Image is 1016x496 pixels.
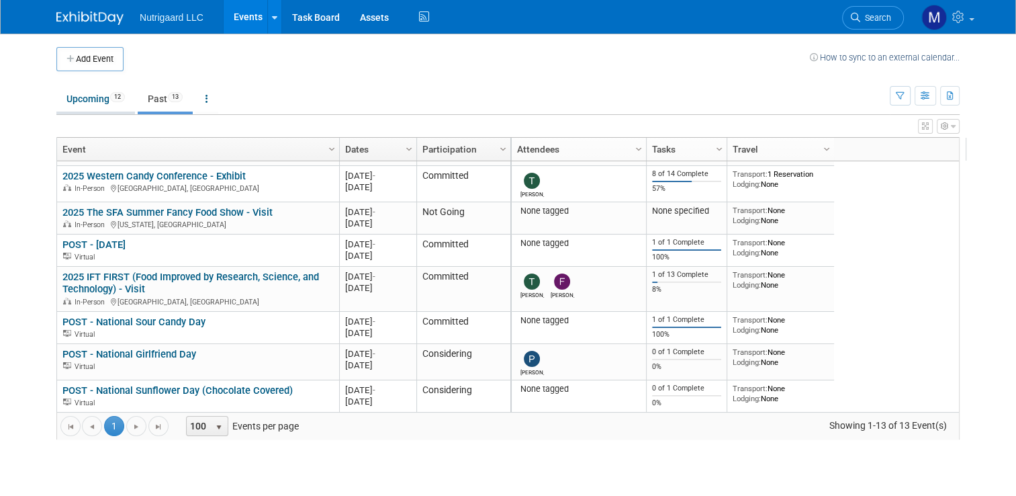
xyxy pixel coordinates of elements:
img: Frank Raecker [554,274,570,290]
a: POST - [DATE] [62,239,126,251]
div: [DATE] [345,271,410,282]
div: None tagged [517,315,641,326]
span: Column Settings [498,144,508,155]
a: Column Settings [820,138,835,158]
span: Virtual [75,330,99,339]
span: Transport: [733,384,768,393]
a: Upcoming12 [56,86,135,112]
div: [DATE] [345,181,410,193]
span: Column Settings [404,144,414,155]
div: None None [733,206,829,225]
img: Mathias Ruperti [921,5,947,30]
div: Frank Raecker [551,290,574,298]
div: 1 of 13 Complete [652,270,722,280]
span: Showing 1-13 of 13 Event(s) [817,416,959,435]
span: Virtual [75,253,99,261]
span: Transport: [733,315,768,325]
div: 1 Reservation None [733,169,829,189]
div: 8% [652,285,722,294]
a: Go to the next page [126,416,146,436]
span: Transport: [733,270,768,280]
div: [DATE] [345,360,410,371]
a: 2025 Western Candy Conference - Exhibit [62,170,246,182]
a: Event [62,138,330,161]
span: Nutrigaard LLC [140,12,203,23]
a: Go to the first page [60,416,81,436]
div: [US_STATE], [GEOGRAPHIC_DATA] [62,218,333,230]
div: None specified [652,206,722,216]
span: Lodging: [733,394,761,403]
span: 1 [104,416,124,436]
span: - [373,317,375,327]
span: Column Settings [633,144,644,155]
div: 0 of 1 Complete [652,347,722,357]
span: Transport: [733,347,768,357]
span: Transport: [733,238,768,247]
a: 2025 IFT FIRST (Food Improved by Research, Science, and Technology) - Visit [62,271,319,296]
div: 1 of 1 Complete [652,238,722,247]
img: ExhibitDay [56,11,124,25]
span: 12 [110,92,125,102]
div: 0 of 1 Complete [652,384,722,393]
div: [DATE] [345,396,410,407]
img: Virtual Event [63,399,71,405]
td: Committed [416,235,510,267]
a: POST - National Girlfriend Day [62,348,196,360]
div: None None [733,238,829,257]
img: Virtual Event [63,253,71,259]
td: Considering [416,344,510,380]
a: Column Settings [632,138,647,158]
span: In-Person [75,298,109,306]
td: Considering [416,380,510,413]
a: Column Settings [712,138,727,158]
div: 1 of 1 Complete [652,315,722,325]
span: Lodging: [733,358,761,367]
div: [DATE] [345,327,410,339]
a: Column Settings [325,138,340,158]
img: In-Person Event [63,184,71,191]
div: [DATE] [345,348,410,360]
div: 8 of 14 Complete [652,169,722,179]
span: Lodging: [733,216,761,225]
div: None tagged [517,206,641,216]
a: Dates [345,138,408,161]
span: Virtual [75,399,99,407]
span: - [373,349,375,359]
div: [DATE] [345,316,410,327]
span: Column Settings [714,144,725,155]
img: Tony DePrado [524,274,540,290]
span: Transport: [733,169,768,179]
span: 100 [187,417,210,436]
span: Transport: [733,206,768,215]
img: Tony DePrado [524,173,540,189]
div: [DATE] [345,282,410,294]
img: In-Person Event [63,298,71,304]
span: Events per page [169,416,312,436]
span: Lodging: [733,179,761,189]
span: Lodging: [733,280,761,290]
td: Committed [416,267,510,312]
div: [DATE] [345,170,410,181]
div: 0% [652,399,722,408]
a: Travel [733,138,825,161]
span: Search [860,13,891,23]
td: Committed [416,312,510,344]
button: Add Event [56,47,124,71]
span: In-Person [75,220,109,229]
div: [DATE] [345,206,410,218]
span: - [373,207,375,217]
a: Past13 [138,86,193,112]
div: 100% [652,253,722,262]
span: Virtual [75,362,99,371]
a: POST - National Sunflower Day (Chocolate Covered) [62,384,293,397]
div: 57% [652,184,722,194]
span: 13 [168,92,183,102]
span: Lodging: [733,248,761,257]
a: 2025 The SFA Summer Fancy Food Show - Visit [62,206,273,218]
div: None None [733,270,829,290]
div: [DATE] [345,250,410,261]
a: POST - National Sour Candy Day [62,316,205,328]
img: Virtual Event [63,362,71,369]
div: None tagged [517,238,641,249]
span: - [373,171,375,181]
